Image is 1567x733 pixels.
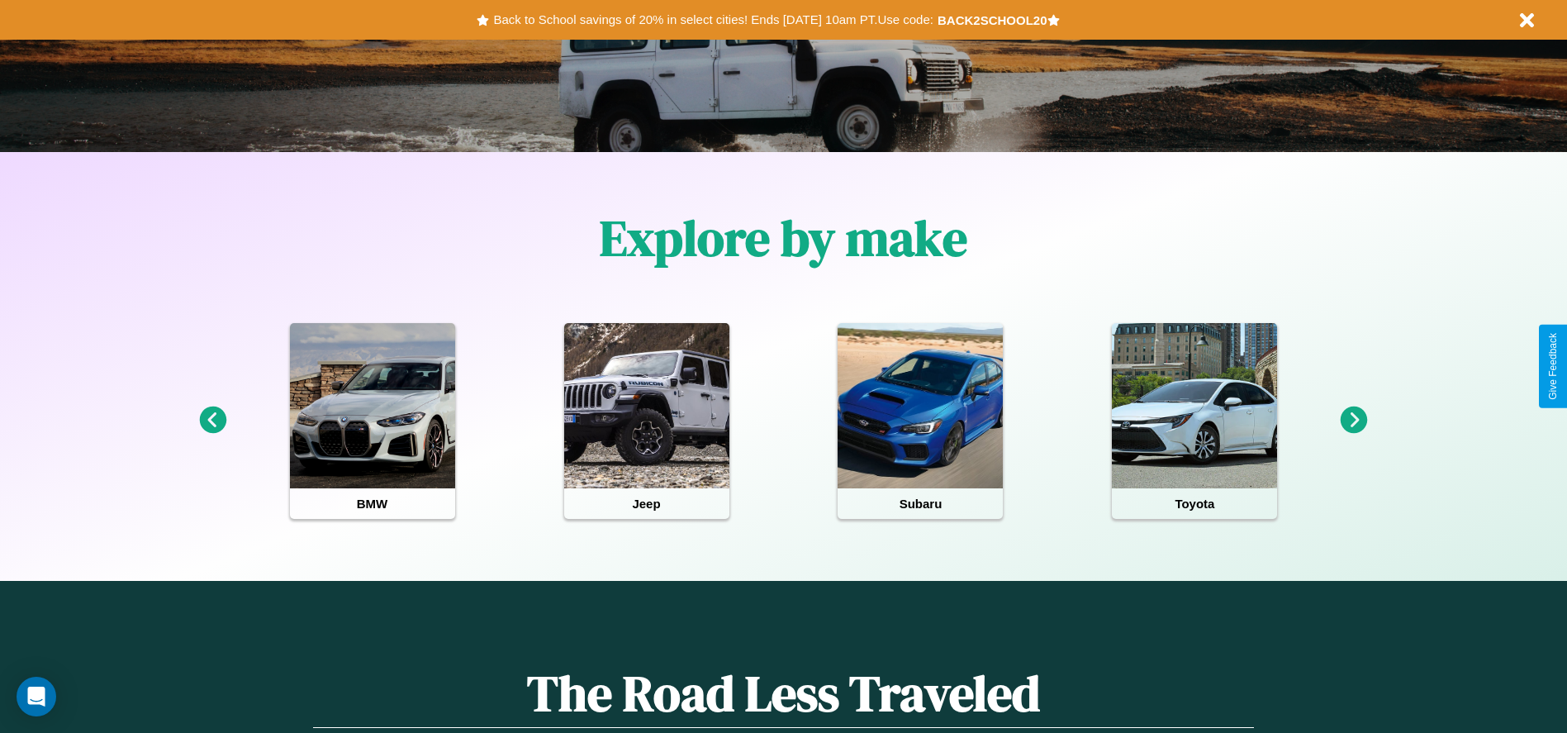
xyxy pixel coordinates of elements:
[600,204,967,272] h1: Explore by make
[290,488,455,519] h4: BMW
[938,13,1047,27] b: BACK2SCHOOL20
[1547,333,1559,400] div: Give Feedback
[313,659,1253,728] h1: The Road Less Traveled
[17,677,56,716] div: Open Intercom Messenger
[1112,488,1277,519] h4: Toyota
[489,8,937,31] button: Back to School savings of 20% in select cities! Ends [DATE] 10am PT.Use code:
[838,488,1003,519] h4: Subaru
[564,488,729,519] h4: Jeep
